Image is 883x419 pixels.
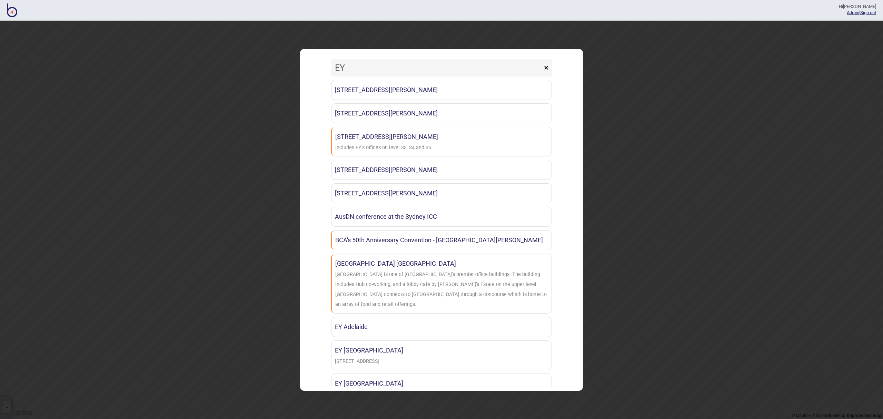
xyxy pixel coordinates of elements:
[331,374,552,394] a: EY [GEOGRAPHIC_DATA]
[331,160,552,180] a: [STREET_ADDRESS][PERSON_NAME]
[839,3,876,10] div: Hi [PERSON_NAME]
[331,183,552,203] a: [STREET_ADDRESS][PERSON_NAME]
[331,317,552,337] a: EY Adelaide
[7,3,17,17] img: BindiMaps CMS
[860,10,876,15] button: Sign out
[331,59,542,76] input: Search locations by tag + name
[335,143,433,153] div: Includes EY's offices on level 33, 34 and 35.
[331,254,552,313] a: [GEOGRAPHIC_DATA] [GEOGRAPHIC_DATA][GEOGRAPHIC_DATA] is one of [GEOGRAPHIC_DATA]’s premier office...
[331,80,552,100] a: [STREET_ADDRESS][PERSON_NAME]
[331,103,552,123] a: [STREET_ADDRESS][PERSON_NAME]
[335,357,379,367] div: 111 Eagle Street
[540,59,552,76] button: ×
[335,270,548,309] div: Brookfield Place lobby is one of Sydney’s premier office buildings. The building includes Hub co-...
[847,10,859,15] a: Admin
[331,207,552,227] a: AusDN conference at the Sydney ICC
[331,127,552,157] a: [STREET_ADDRESS][PERSON_NAME]Includes EY's offices on level 33, 34 and 35.
[847,10,860,15] span: |
[331,230,552,250] a: BCA's 50th Anniversary Convention - [GEOGRAPHIC_DATA][PERSON_NAME]
[331,340,552,370] a: EY [GEOGRAPHIC_DATA][STREET_ADDRESS]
